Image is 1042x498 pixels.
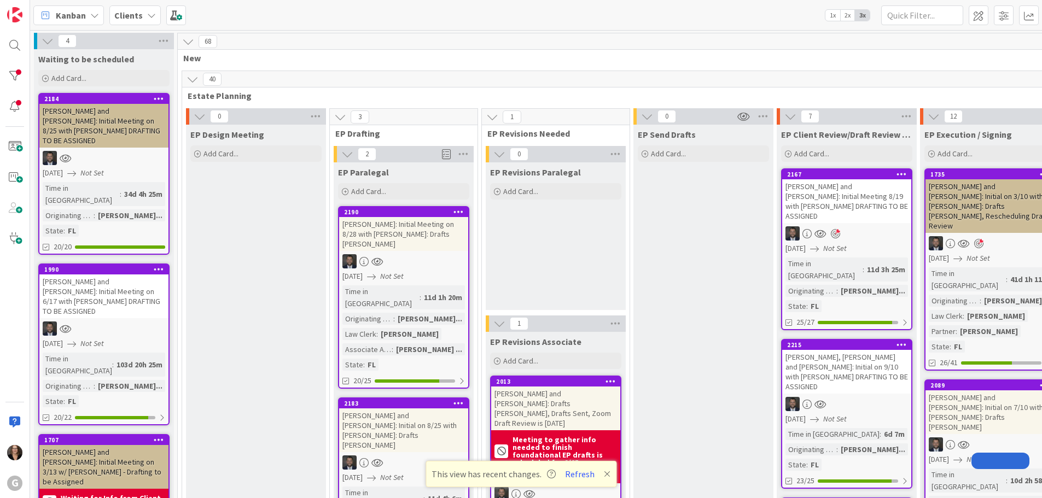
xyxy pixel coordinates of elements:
span: EP Revisions Paralegal [490,167,581,178]
span: [DATE] [785,413,806,425]
div: JW [39,151,168,165]
div: 2013 [491,377,620,386]
span: 26/41 [940,357,958,368]
img: JW [929,236,943,250]
div: JW [339,455,468,470]
span: 68 [199,35,217,48]
i: Not Set [823,243,847,253]
div: Time in [GEOGRAPHIC_DATA] [43,182,120,206]
span: [DATE] [785,243,806,254]
span: 1x [825,10,840,21]
span: Kanban [56,9,86,22]
span: This view has recent changes. [432,467,556,481]
button: Refresh [561,467,598,481]
div: FL [365,359,379,371]
div: Originating Attorney [43,380,94,392]
div: [PERSON_NAME] ... [393,343,465,355]
div: Time in [GEOGRAPHIC_DATA] [929,267,1006,291]
span: [DATE] [929,454,949,465]
div: State [785,459,806,471]
span: : [806,459,808,471]
span: 25/27 [796,317,814,328]
div: 2167 [787,171,911,178]
span: 4 [58,34,77,48]
div: 2184[PERSON_NAME] and [PERSON_NAME]: Initial Meeting on 8/25 with [PERSON_NAME] DRAFTING TO BE AS... [39,94,168,148]
div: 2183[PERSON_NAME] and [PERSON_NAME]: Initial on 8/25 with [PERSON_NAME]: Drafts [PERSON_NAME] [339,399,468,452]
div: 1707 [44,436,168,444]
i: Not Set [967,454,990,464]
div: [PERSON_NAME] and [PERSON_NAME]: Initial Meeting on 3/13 w/ [PERSON_NAME] - Drafting to be Assigned [39,445,168,489]
div: State [785,300,806,312]
div: State [43,225,63,237]
div: FL [808,459,822,471]
span: [DATE] [929,253,949,264]
span: Waiting to be scheduled [38,54,134,65]
span: Add Card... [503,186,538,196]
div: 34d 4h 25m [121,188,165,200]
div: Time in [GEOGRAPHIC_DATA] [342,285,420,309]
span: : [94,209,95,221]
span: : [376,328,378,340]
div: JW [39,321,168,336]
div: [PERSON_NAME] and [PERSON_NAME]: Drafts [PERSON_NAME], Drafts Sent, Zoom Draft Review is [DATE] [491,386,620,430]
span: : [1006,273,1008,285]
div: 2190[PERSON_NAME]: Initial Meeting on 8/28 with [PERSON_NAME]: Drafts [PERSON_NAME] [339,207,468,251]
div: Originating Attorney [929,295,980,307]
img: Visit kanbanzone.com [7,7,22,22]
div: Partner [929,325,956,337]
div: Law Clerk [929,310,963,322]
span: EP Client Review/Draft Review Meeting [781,129,912,140]
img: JW [785,226,800,241]
span: : [863,263,864,276]
div: [PERSON_NAME] and [PERSON_NAME]: Initial Meeting on 6/17 with [PERSON_NAME] DRAFTING TO BE ASSIGNED [39,274,168,318]
div: Time in [GEOGRAPHIC_DATA] [43,353,112,377]
span: : [950,341,951,353]
div: 1990 [39,265,168,274]
span: : [392,343,393,355]
span: : [112,359,114,371]
div: State [929,341,950,353]
div: 2215[PERSON_NAME], [PERSON_NAME] and [PERSON_NAME]: Initial on 9/10 with [PERSON_NAME] DRAFTING T... [782,340,911,394]
b: Meeting to gather info needed to finish foundational EP drafts is scheduled for 9/25 [513,436,617,466]
span: [DATE] [342,271,363,282]
div: [PERSON_NAME]... [838,443,908,455]
span: Add Card... [794,149,829,159]
span: : [393,313,395,325]
span: : [120,188,121,200]
i: Not Set [80,168,104,178]
div: [PERSON_NAME] and [PERSON_NAME]: Initial Meeting on 8/25 with [PERSON_NAME] DRAFTING TO BE ASSIGNED [39,104,168,148]
div: [PERSON_NAME] [378,328,441,340]
span: 2 [358,148,376,161]
div: JW [339,254,468,268]
div: Time in [GEOGRAPHIC_DATA] [785,257,863,282]
span: : [1006,474,1008,487]
img: JW [43,321,57,336]
div: Originating Attorney [43,209,94,221]
div: 2215 [787,341,911,349]
span: : [63,225,65,237]
div: 1990[PERSON_NAME] and [PERSON_NAME]: Initial Meeting on 6/17 with [PERSON_NAME] DRAFTING TO BE AS... [39,265,168,318]
div: Time in [GEOGRAPHIC_DATA] [785,428,880,440]
div: State [43,395,63,407]
div: 1707 [39,435,168,445]
i: Not Set [380,271,404,281]
span: : [420,291,421,303]
span: 1 [503,110,521,124]
div: 2183 [339,399,468,408]
span: Add Card... [203,149,238,159]
span: 40 [203,73,222,86]
img: JW [342,455,357,470]
span: 12 [944,110,963,123]
div: 2184 [39,94,168,104]
div: 2190 [344,208,468,216]
div: [PERSON_NAME] [964,310,1028,322]
span: : [963,310,964,322]
div: 2215 [782,340,911,350]
span: [DATE] [43,167,63,179]
div: [PERSON_NAME] [957,325,1021,337]
span: EP Revisions Needed [487,128,616,139]
div: 2013[PERSON_NAME] and [PERSON_NAME]: Drafts [PERSON_NAME], Drafts Sent, Zoom Draft Review is [DATE] [491,377,620,430]
span: EP Drafting [335,128,464,139]
span: 23/25 [796,475,814,487]
div: 1990 [44,266,168,273]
